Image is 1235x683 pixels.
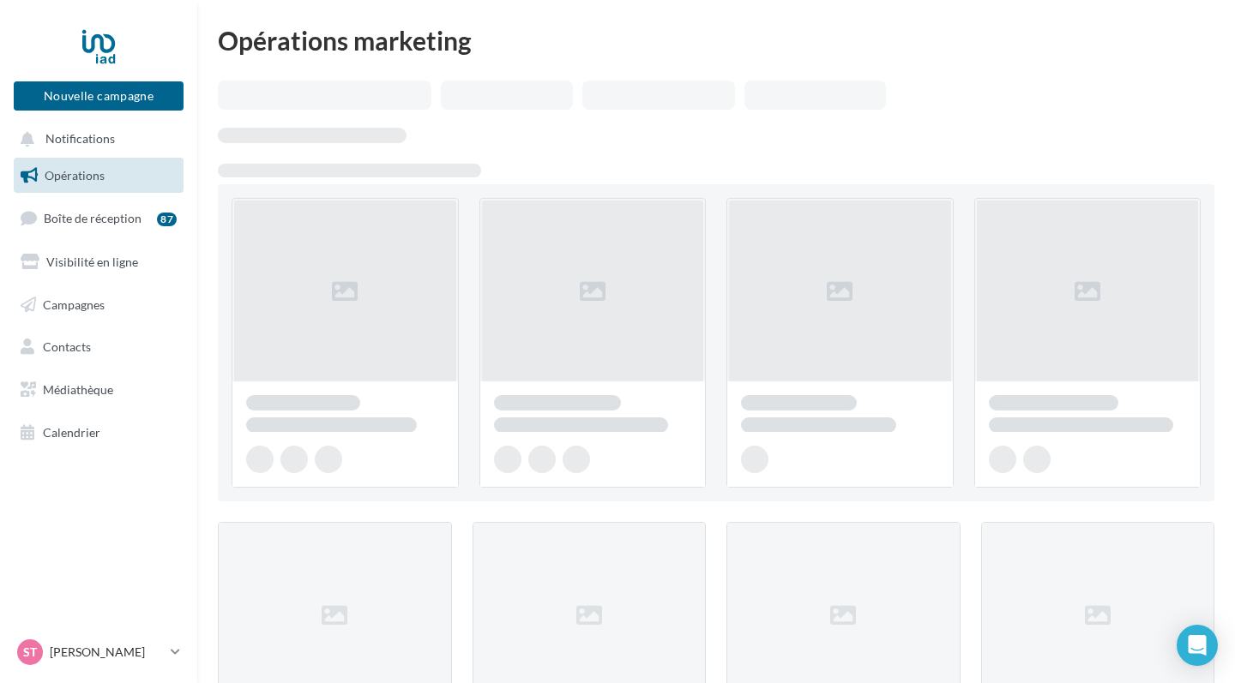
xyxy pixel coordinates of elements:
a: Calendrier [10,415,187,451]
a: Visibilité en ligne [10,244,187,280]
a: ST [PERSON_NAME] [14,636,184,668]
span: Contacts [43,339,91,354]
span: Notifications [45,132,115,147]
span: Boîte de réception [44,211,142,225]
a: Opérations [10,158,187,194]
a: Campagnes [10,287,187,323]
button: Nouvelle campagne [14,81,184,111]
a: Boîte de réception87 [10,200,187,237]
span: ST [23,644,37,661]
span: Médiathèque [43,382,113,397]
span: Calendrier [43,425,100,440]
div: Open Intercom Messenger [1177,625,1218,666]
a: Médiathèque [10,372,187,408]
div: 87 [157,213,177,226]
span: Visibilité en ligne [46,255,138,269]
span: Opérations [45,168,105,183]
p: [PERSON_NAME] [50,644,164,661]
span: Campagnes [43,297,105,311]
div: Opérations marketing [218,27,1214,53]
a: Contacts [10,329,187,365]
